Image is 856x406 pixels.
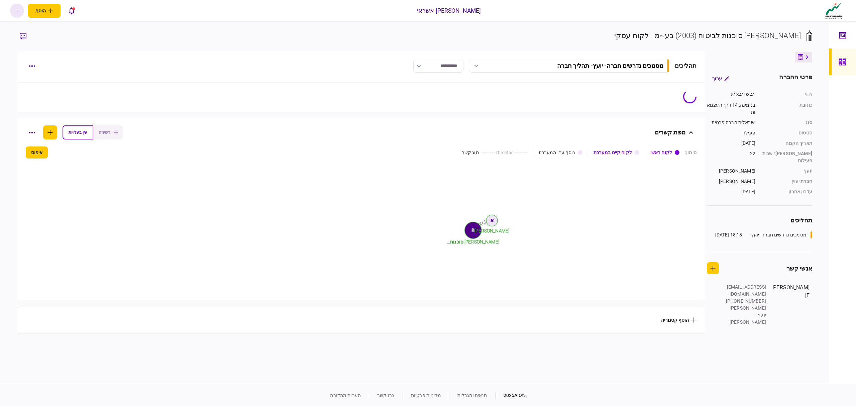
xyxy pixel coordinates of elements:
div: [PERSON_NAME] [707,168,755,175]
button: עץ בעלויות [63,125,93,139]
a: הערות מהדורה [330,393,361,398]
div: כתובת [762,102,812,116]
div: אנשי קשר [786,264,812,273]
div: © 2025 AIO [495,392,526,399]
button: רשימה [93,125,123,139]
text: ה [471,227,474,232]
button: מסמכים נדרשים חברה- יועץ- תהליך חברה [469,59,669,73]
div: ח.פ [762,91,812,98]
a: צרו קשר [377,393,395,398]
text: [PERSON_NAME] [467,214,496,232]
div: 513419341 [707,91,755,98]
tspan: [PERSON_NAME] [474,228,509,233]
div: תאריך הקמה [762,140,812,147]
a: מדיניות פרטיות [411,393,441,398]
div: סוג [762,119,812,126]
span: רשימה [99,130,110,135]
div: פרטי החברה [779,73,812,85]
div: חברת יעוץ [762,178,812,185]
div: [DATE] [707,188,755,195]
div: נוסף ע״י המערכת [539,149,575,156]
div: סטטוס [762,129,812,136]
div: מסמכים נדרשים חברה- יועץ [751,231,807,238]
span: עץ בעלויות [69,130,87,135]
div: [PERSON_NAME] אשראי [417,6,481,15]
div: [PERSON_NAME] [707,178,755,185]
button: ערוך [707,73,735,85]
button: פתח רשימת התראות [65,4,79,18]
div: פעילה [707,129,755,136]
tspan: [PERSON_NAME] סוכנות... [447,239,499,244]
div: ישראלית חברה פרטית [707,119,755,126]
div: סימון : [685,149,697,156]
div: בנימינה, 14 דרך העצמאות [707,102,755,116]
div: [EMAIL_ADDRESS][DOMAIN_NAME] [723,284,766,298]
div: [DATE] [707,140,755,147]
div: [PERSON_NAME] [773,284,810,326]
div: יועץ [762,168,812,175]
a: תנאים והגבלות [457,393,487,398]
div: [PERSON_NAME] [723,305,766,312]
button: איפוס [26,146,48,159]
div: [PERSON_NAME]׳ שנות פעילות [762,150,812,164]
div: עדכון אחרון [762,188,812,195]
img: client company logo [824,2,844,19]
div: מפת קשרים [655,125,685,139]
div: תהליכים [675,61,697,70]
div: [PHONE_NUMBER] [723,298,766,305]
text: א [490,217,493,223]
div: לקוח ראשי [650,149,672,156]
div: לקוח קיים במערכת [594,149,632,156]
div: סוג קשר [462,149,479,156]
div: יועץ - [PERSON_NAME] [723,312,766,326]
div: מסמכים נדרשים חברה- יועץ - תהליך חברה [557,62,663,69]
div: תהליכים [707,216,812,225]
button: פתח תפריט להוספת לקוח [28,4,61,18]
a: מסמכים נדרשים חברה- יועץ18:18 [DATE] [715,231,812,238]
div: [PERSON_NAME] סוכנות לביטוח (2003) בע~מ - לקוח עסקי [614,30,801,41]
button: י [10,4,24,18]
div: 22 [707,150,755,164]
div: 18:18 [DATE] [715,231,742,238]
button: הוסף קטגוריה [661,317,697,323]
